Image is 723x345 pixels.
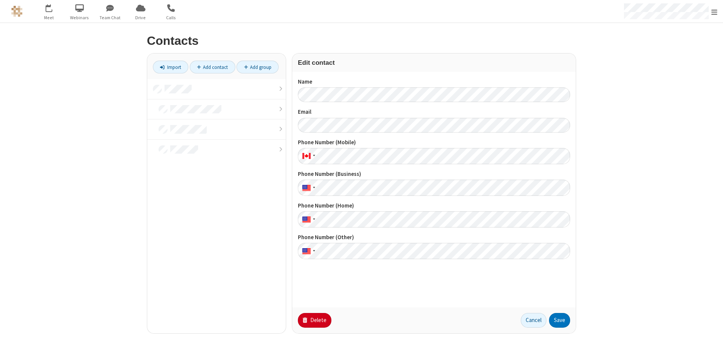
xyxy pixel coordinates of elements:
button: Delete [298,313,331,328]
div: 1 [51,4,56,10]
a: Add contact [190,61,235,73]
div: United States: + 1 [298,243,317,259]
span: Team Chat [96,14,124,21]
span: Meet [35,14,63,21]
span: Drive [127,14,155,21]
label: Phone Number (Business) [298,170,570,179]
span: Webinars [66,14,94,21]
button: Cancel [521,313,546,328]
div: United States: + 1 [298,211,317,227]
label: Email [298,108,570,116]
span: Calls [157,14,185,21]
h3: Edit contact [298,59,570,66]
label: Phone Number (Other) [298,233,570,242]
label: Name [298,78,570,86]
h2: Contacts [147,34,576,47]
label: Phone Number (Mobile) [298,138,570,147]
a: Import [153,61,188,73]
button: Save [549,313,570,328]
label: Phone Number (Home) [298,202,570,210]
img: QA Selenium DO NOT DELETE OR CHANGE [11,6,23,17]
div: United States: + 1 [298,180,317,196]
a: Add group [236,61,279,73]
div: Canada: + 1 [298,148,317,164]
